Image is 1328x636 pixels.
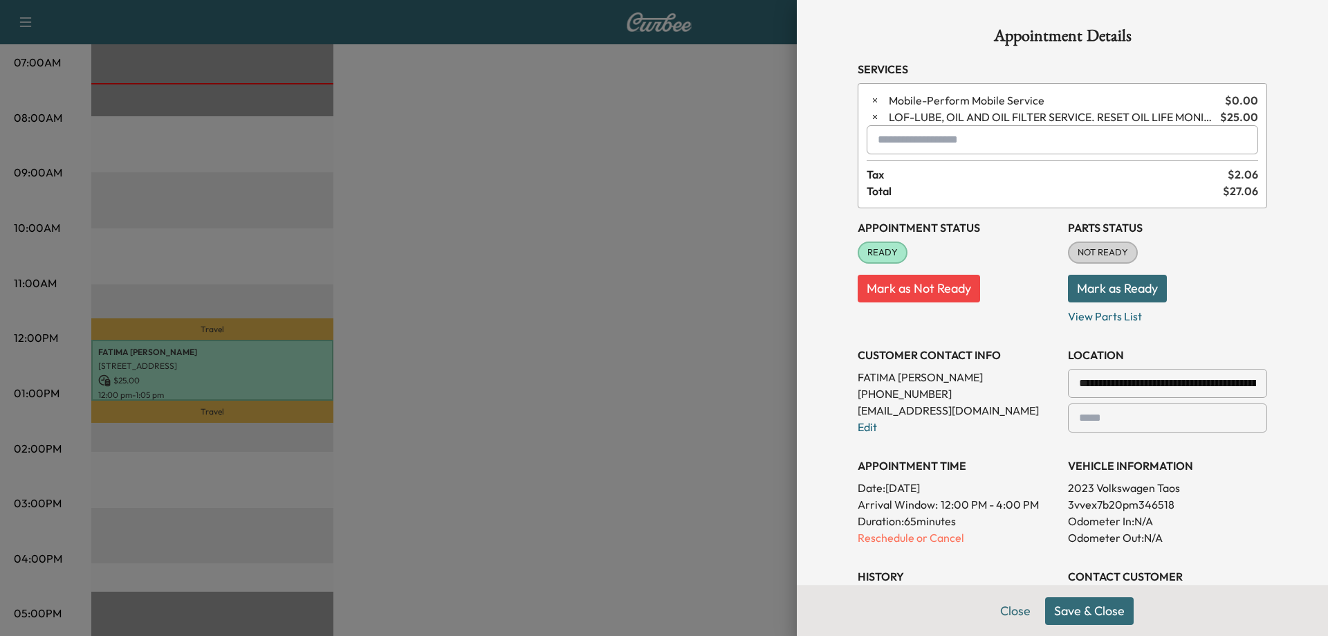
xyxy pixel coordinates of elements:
[889,92,1219,109] span: Perform Mobile Service
[858,420,877,434] a: Edit
[1068,275,1167,302] button: Mark as Ready
[859,246,906,260] span: READY
[867,183,1223,199] span: Total
[858,457,1057,474] h3: APPOINTMENT TIME
[858,385,1057,402] p: [PHONE_NUMBER]
[867,166,1228,183] span: Tax
[1225,92,1258,109] span: $ 0.00
[858,61,1267,78] h3: Services
[1223,183,1258,199] span: $ 27.06
[858,513,1057,529] p: Duration: 65 minutes
[858,369,1057,385] p: FATIMA [PERSON_NAME]
[1068,219,1267,236] h3: Parts Status
[991,597,1040,625] button: Close
[1068,568,1267,585] h3: CONTACT CUSTOMER
[1068,480,1267,496] p: 2023 Volkswagen Taos
[858,529,1057,546] p: Reschedule or Cancel
[1068,513,1267,529] p: Odometer In: N/A
[858,402,1057,419] p: [EMAIL_ADDRESS][DOMAIN_NAME]
[889,109,1215,125] span: LUBE, OIL AND OIL FILTER SERVICE. RESET OIL LIFE MONITOR. HAZARDOUS WASTE FEE WILL BE APPLIED.
[1068,496,1267,513] p: 3vvex7b20pm346518
[858,568,1057,585] h3: History
[858,496,1057,513] p: Arrival Window:
[858,480,1057,496] p: Date: [DATE]
[1220,109,1258,125] span: $ 25.00
[1069,246,1136,260] span: NOT READY
[1068,529,1267,546] p: Odometer Out: N/A
[1228,166,1258,183] span: $ 2.06
[941,496,1039,513] span: 12:00 PM - 4:00 PM
[858,275,980,302] button: Mark as Not Ready
[858,28,1267,50] h1: Appointment Details
[858,219,1057,236] h3: Appointment Status
[1045,597,1134,625] button: Save & Close
[858,347,1057,363] h3: CUSTOMER CONTACT INFO
[1068,457,1267,474] h3: VEHICLE INFORMATION
[1068,347,1267,363] h3: LOCATION
[1068,302,1267,325] p: View Parts List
